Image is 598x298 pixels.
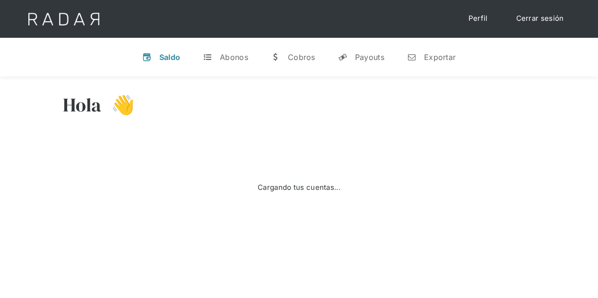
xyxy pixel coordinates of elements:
a: Perfil [459,9,497,28]
div: n [407,52,416,62]
div: Cargando tus cuentas... [258,182,340,193]
div: y [338,52,347,62]
h3: 👋 [102,93,135,117]
div: Exportar [424,52,456,62]
a: Cerrar sesión [507,9,573,28]
div: Abonos [220,52,248,62]
div: w [271,52,280,62]
h3: Hola [63,93,102,117]
div: Cobros [288,52,315,62]
div: v [142,52,152,62]
div: Saldo [159,52,181,62]
div: Payouts [355,52,384,62]
div: t [203,52,212,62]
